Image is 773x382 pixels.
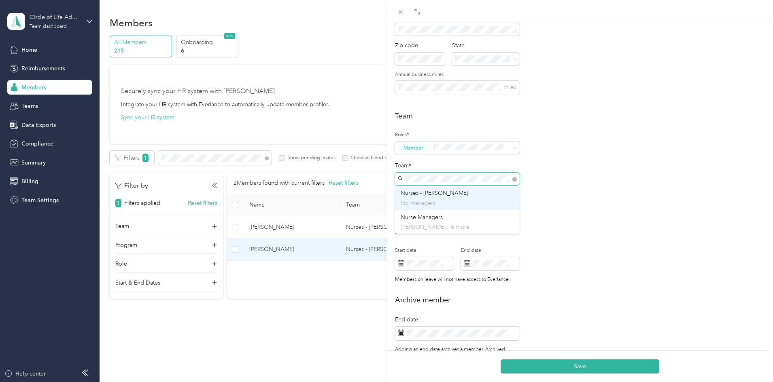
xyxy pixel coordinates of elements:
button: Member [398,143,429,153]
p: No managers [401,199,514,207]
span: Nurse Managers [401,214,443,221]
h2: Short-term Leave [395,226,765,237]
label: Annual business miles [395,71,520,78]
div: End date [395,315,520,324]
h2: Team [395,111,765,122]
span: Nurses - [PERSON_NAME] [401,190,468,196]
iframe: Everlance-gr Chat Button Frame [728,337,773,382]
label: End date [461,247,520,254]
div: Adding an end date archives a member. Archived members will lose access to Everlance 30 days afte... [395,346,520,377]
div: Zip code [395,41,445,50]
p: [PERSON_NAME] +6 more [401,223,514,231]
span: miles [503,84,516,91]
label: Roles* [395,131,520,139]
span: Member [403,144,423,152]
button: Save [501,359,659,374]
div: State [452,41,520,50]
label: Start date [395,247,454,254]
h2: Archive member [395,295,765,306]
div: Members on leave will not have access to Everlance. [395,276,531,283]
div: Team* [395,161,520,170]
